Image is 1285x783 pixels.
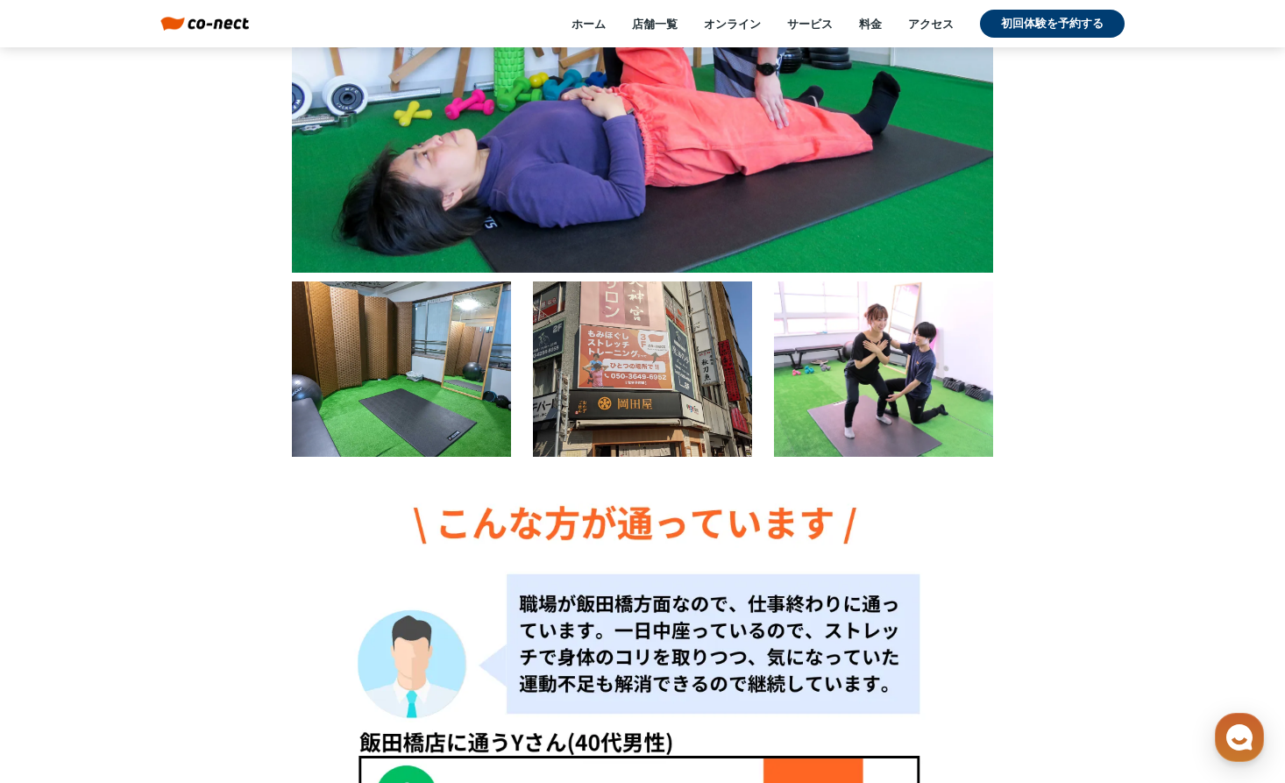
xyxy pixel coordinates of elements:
[632,16,678,32] a: 店舗一覧
[572,16,606,32] a: ホーム
[226,556,337,600] a: 設定
[908,16,954,32] a: アクセス
[859,16,882,32] a: 料金
[150,583,192,597] span: チャット
[787,16,833,32] a: サービス
[5,556,116,600] a: ホーム
[980,10,1125,38] a: 初回体験を予約する
[116,556,226,600] a: チャット
[45,582,76,596] span: ホーム
[704,16,761,32] a: オンライン
[271,582,292,596] span: 設定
